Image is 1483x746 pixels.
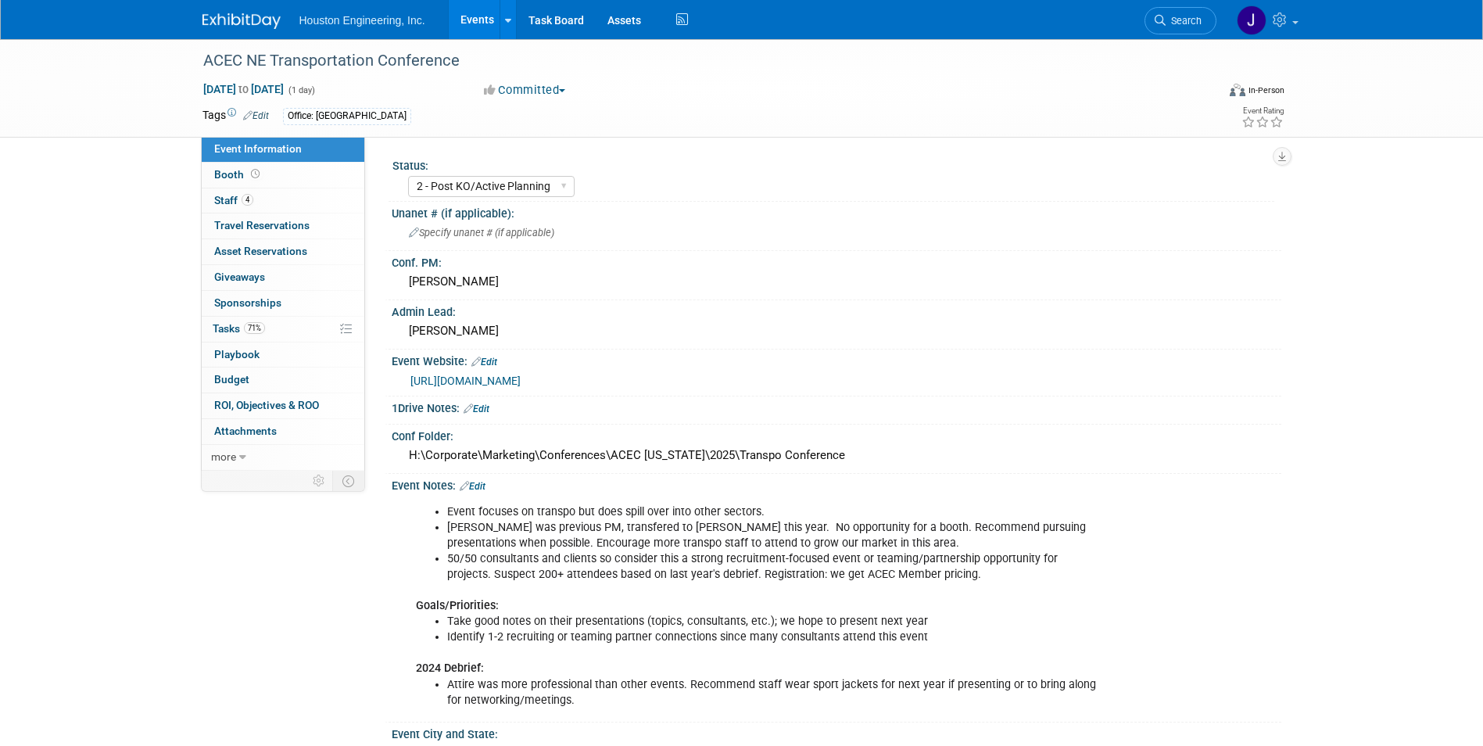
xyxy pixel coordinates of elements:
span: Attachments [214,425,277,437]
a: Budget [202,368,364,393]
span: ROI, Objectives & ROO [214,399,319,411]
a: Booth [202,163,364,188]
div: In-Person [1248,84,1284,96]
a: Event Information [202,137,364,162]
a: Staff4 [202,188,364,213]
span: Giveaways [214,271,265,283]
div: Event Website: [392,350,1281,370]
span: more [211,450,236,463]
span: Sponsorships [214,296,281,309]
a: Edit [460,481,485,492]
div: Event Format [1124,81,1285,105]
div: ACEC NE Transportation Conference [198,47,1193,75]
a: Giveaways [202,265,364,290]
a: more [202,445,364,470]
div: Conf Folder: [392,425,1281,444]
div: Status: [392,154,1274,174]
b: 2024 Debrief: [416,662,484,675]
a: Sponsorships [202,291,364,316]
img: ExhibitDay [202,13,281,29]
div: [PERSON_NAME] [403,319,1270,343]
span: 71% [244,322,265,334]
span: Asset Reservations [214,245,307,257]
div: Event Rating [1241,107,1284,115]
span: [DATE] [DATE] [202,82,285,96]
a: ROI, Objectives & ROO [202,393,364,418]
a: [URL][DOMAIN_NAME] [410,375,521,387]
a: Attachments [202,419,364,444]
div: Event Notes: [392,474,1281,494]
span: Travel Reservations [214,219,310,231]
span: Booth not reserved yet [248,168,263,180]
div: Office: [GEOGRAPHIC_DATA] [283,108,411,124]
div: H:\Corporate\Marketing\Conferences\ACEC [US_STATE]\2025\Transpo Conference [403,443,1270,468]
a: Search [1144,7,1216,34]
li: 50/50 consultants and clients so consider this a strong recruitment-focused event or teaming/part... [447,551,1100,583]
span: Staff [214,194,253,206]
li: [PERSON_NAME] was previous PM, transfered to [PERSON_NAME] this year. No opportunity for a booth.... [447,520,1100,551]
li: Identify 1-2 recruiting or teaming partner connections since many consultants attend this event [447,629,1100,645]
a: Asset Reservations [202,239,364,264]
span: Event Information [214,142,302,155]
div: Conf. PM: [392,251,1281,271]
span: (1 day) [287,85,315,95]
a: Edit [464,403,489,414]
a: Tasks71% [202,317,364,342]
div: Admin Lead: [392,300,1281,320]
td: Tags [202,107,269,125]
span: Playbook [214,348,260,360]
b: Goals/Priorities: [416,599,499,612]
span: Budget [214,373,249,386]
span: Search [1166,15,1202,27]
div: 1Drive Notes: [392,396,1281,417]
a: Edit [243,110,269,121]
li: Take good notes on their presentations (topics, consultants, etc.); we hope to present next year [447,614,1100,629]
img: Jessica Lambrecht [1237,5,1266,35]
td: Toggle Event Tabs [332,471,364,491]
button: Committed [478,82,571,99]
a: Edit [471,357,497,368]
span: Specify unanet # (if applicable) [409,227,554,239]
div: [PERSON_NAME] [403,270,1270,294]
img: Format-Inperson.png [1230,84,1245,96]
div: Unanet # (if applicable): [392,202,1281,221]
div: Event City and State: [392,723,1281,742]
td: Personalize Event Tab Strip [306,471,333,491]
li: Attire was more professional than other events. Recommend staff wear sport jackets for next year ... [447,677,1100,708]
li: Event focuses on transpo but does spill over into other sectors. [447,504,1100,520]
span: Houston Engineering, Inc. [299,14,425,27]
span: Booth [214,168,263,181]
span: Tasks [213,322,265,335]
span: to [236,83,251,95]
a: Playbook [202,343,364,368]
a: Travel Reservations [202,213,364,239]
span: 4 [242,194,253,206]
